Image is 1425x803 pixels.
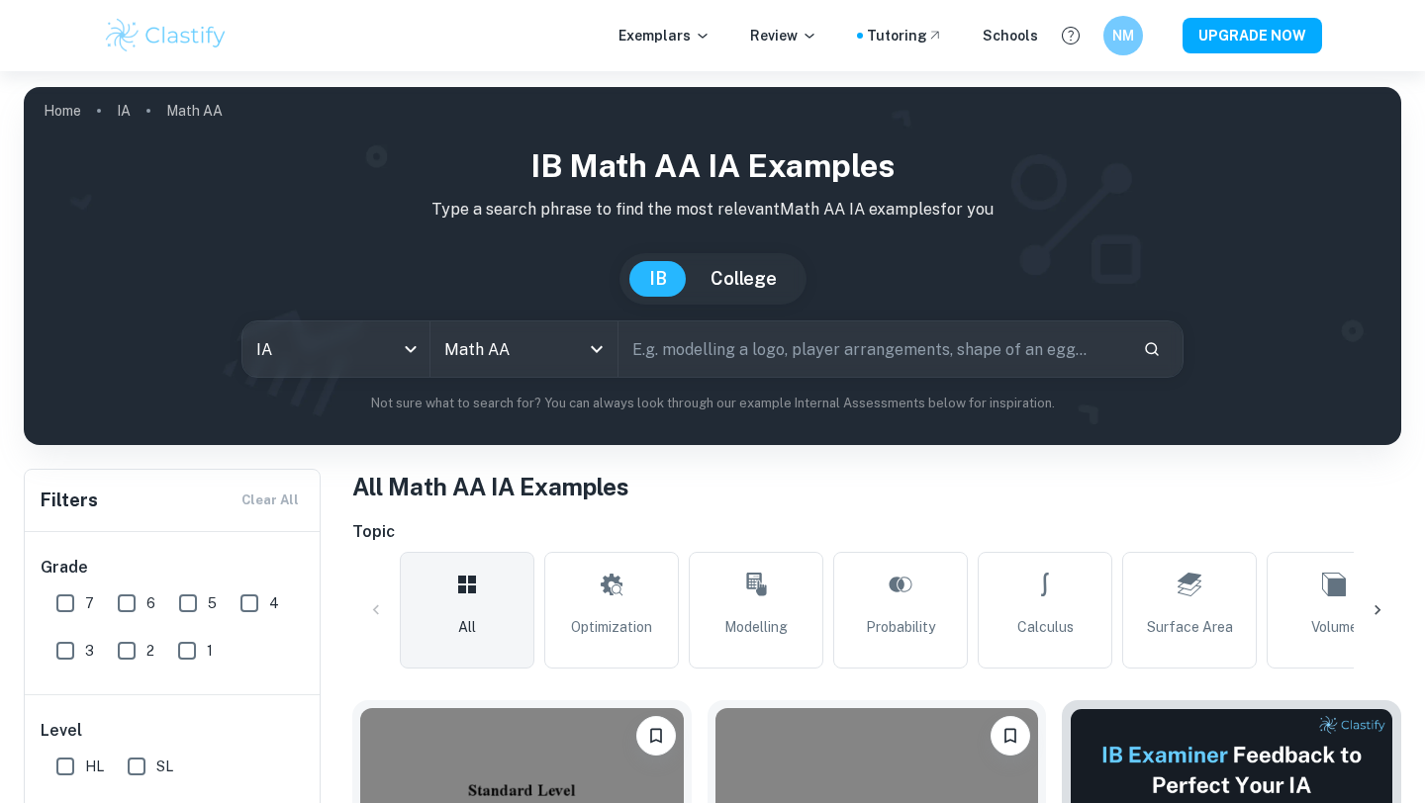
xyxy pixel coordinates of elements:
a: IA [117,97,131,125]
h1: IB Math AA IA examples [40,142,1385,190]
span: Optimization [571,616,652,638]
p: Exemplars [618,25,711,46]
h6: NM [1112,25,1135,46]
img: Clastify logo [103,16,229,55]
span: 5 [208,592,217,614]
span: SL [156,756,173,777]
p: Review [750,25,817,46]
span: 3 [85,640,94,662]
span: HL [85,756,104,777]
span: 1 [207,640,213,662]
h6: Filters [41,487,98,514]
span: Modelling [724,616,788,638]
span: 4 [269,592,279,614]
a: Schools [983,25,1038,46]
span: Surface Area [1147,616,1233,638]
button: IB [629,261,687,297]
span: 7 [85,592,94,614]
a: Tutoring [867,25,943,46]
span: 2 [146,640,154,662]
a: Home [44,97,81,125]
button: Open [583,335,611,363]
span: 6 [146,592,155,614]
p: Type a search phrase to find the most relevant Math AA IA examples for you [40,198,1385,222]
h6: Grade [41,556,306,580]
p: Not sure what to search for? You can always look through our example Internal Assessments below f... [40,394,1385,413]
div: IA [242,321,429,377]
span: Probability [866,616,935,638]
button: NM [1103,16,1143,55]
button: College [691,261,797,297]
h6: Level [41,719,306,743]
span: Calculus [1017,616,1074,638]
input: E.g. modelling a logo, player arrangements, shape of an egg... [618,321,1127,377]
img: profile cover [24,87,1401,445]
button: Bookmark [636,716,676,756]
span: Volume [1311,616,1358,638]
p: Math AA [166,100,223,122]
h1: All Math AA IA Examples [352,469,1401,504]
button: Help and Feedback [1054,19,1088,52]
h6: Topic [352,520,1401,544]
button: Bookmark [991,716,1030,756]
button: Search [1135,332,1169,366]
span: All [458,616,476,638]
button: UPGRADE NOW [1183,18,1322,53]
